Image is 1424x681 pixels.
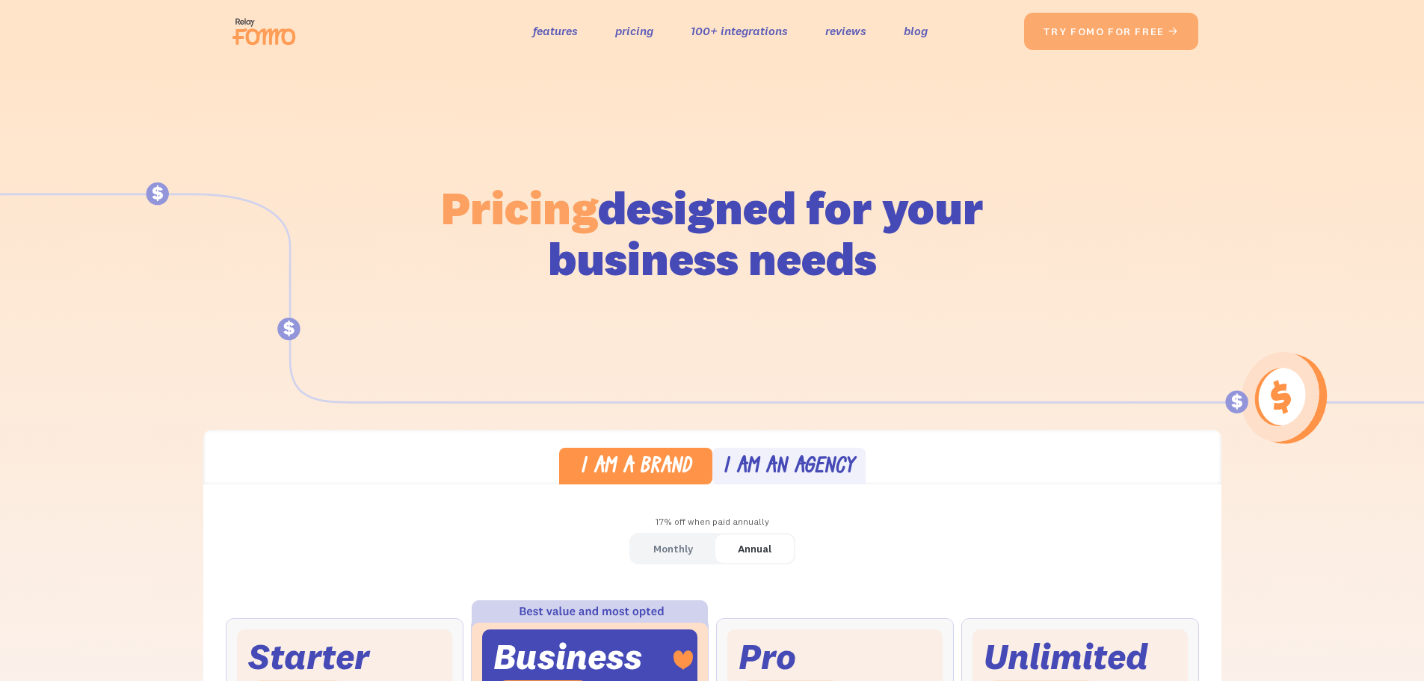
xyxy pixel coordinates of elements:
div: Monthly [653,538,693,560]
span: Pricing [441,179,598,236]
a: 100+ integrations [691,20,788,42]
a: try fomo for free [1024,13,1198,50]
span:  [1168,25,1180,38]
div: 17% off when paid annually [203,511,1221,533]
div: Unlimited [984,641,1148,673]
div: I am an agency [723,457,854,478]
a: blog [904,20,928,42]
a: reviews [825,20,866,42]
h1: designed for your business needs [440,182,984,284]
a: pricing [615,20,653,42]
div: Starter [248,641,369,673]
div: Annual [738,538,771,560]
div: Pro [739,641,796,673]
div: I am a brand [580,457,691,478]
div: Business [493,641,642,673]
a: features [533,20,578,42]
